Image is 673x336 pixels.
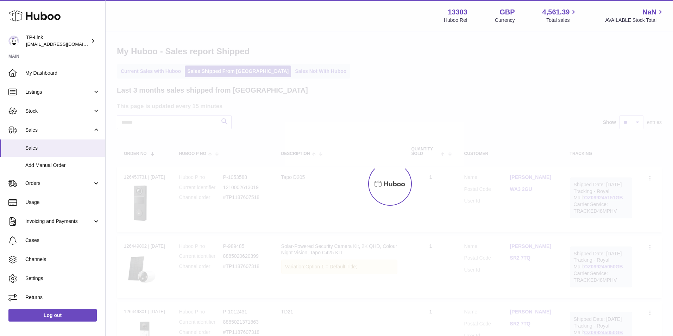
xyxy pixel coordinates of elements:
[542,7,570,17] span: 4,561.39
[25,218,93,225] span: Invoicing and Payments
[25,275,100,282] span: Settings
[25,294,100,301] span: Returns
[542,7,578,24] a: 4,561.39 Total sales
[25,108,93,114] span: Stock
[8,309,97,322] a: Log out
[499,7,515,17] strong: GBP
[25,162,100,169] span: Add Manual Order
[26,41,103,47] span: [EMAIL_ADDRESS][DOMAIN_NAME]
[8,36,19,46] img: internalAdmin-13303@internal.huboo.com
[25,199,100,206] span: Usage
[25,70,100,76] span: My Dashboard
[25,127,93,133] span: Sales
[448,7,467,17] strong: 13303
[495,17,515,24] div: Currency
[25,145,100,151] span: Sales
[25,89,93,95] span: Listings
[25,256,100,263] span: Channels
[605,7,665,24] a: NaN AVAILABLE Stock Total
[444,17,467,24] div: Huboo Ref
[26,34,89,48] div: TP-Link
[546,17,578,24] span: Total sales
[642,7,656,17] span: NaN
[25,180,93,187] span: Orders
[25,237,100,244] span: Cases
[605,17,665,24] span: AVAILABLE Stock Total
